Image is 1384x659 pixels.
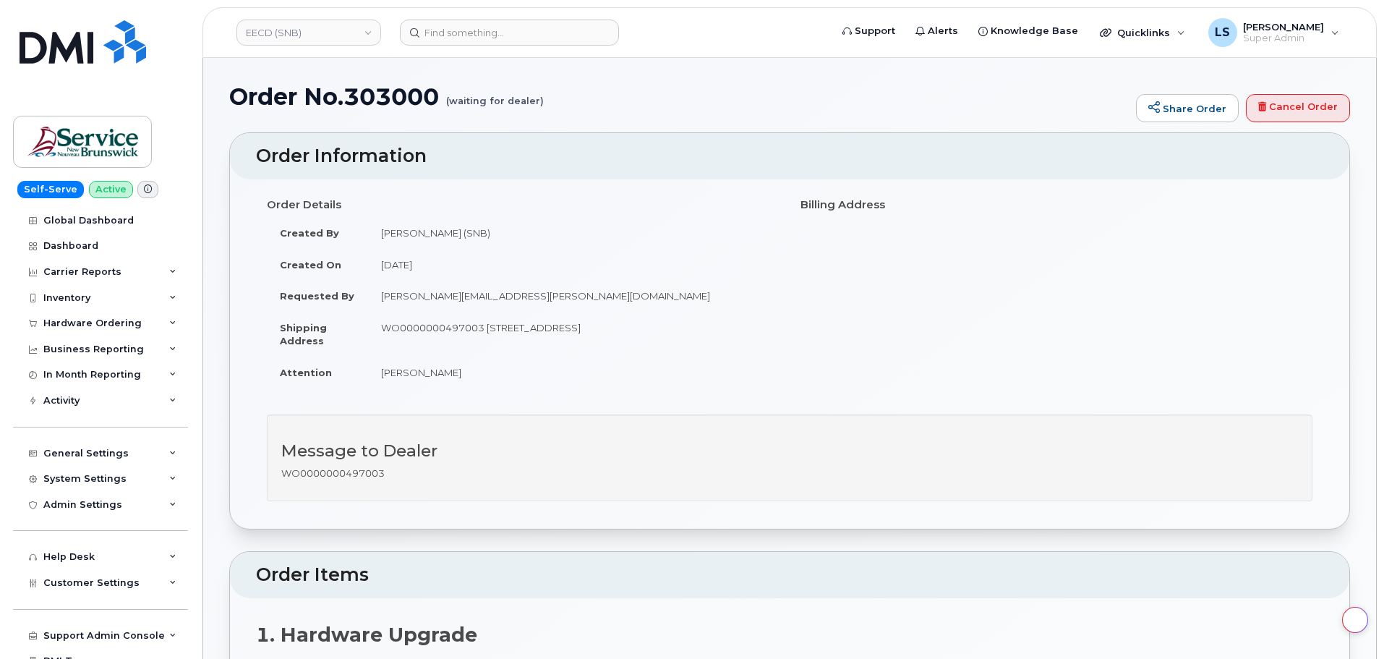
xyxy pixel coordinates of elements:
a: Cancel Order [1246,94,1350,123]
h3: Message to Dealer [281,442,1298,460]
small: (waiting for dealer) [446,84,544,106]
td: [PERSON_NAME][EMAIL_ADDRESS][PERSON_NAME][DOMAIN_NAME] [368,280,779,312]
strong: 1. Hardware Upgrade [256,623,477,647]
strong: Attention [280,367,332,378]
td: WO0000000497003 [STREET_ADDRESS] [368,312,779,357]
p: WO0000000497003 [281,467,1298,480]
strong: Created By [280,227,339,239]
td: [PERSON_NAME] (SNB) [368,217,779,249]
h1: Order No.303000 [229,84,1129,109]
strong: Requested By [280,290,354,302]
h4: Order Details [267,199,779,211]
td: [DATE] [368,249,779,281]
h4: Billing Address [800,199,1312,211]
a: Share Order [1136,94,1239,123]
td: [PERSON_NAME] [368,357,779,388]
h2: Order Information [256,146,1323,166]
strong: Created On [280,259,341,271]
h2: Order Items [256,565,1323,585]
strong: Shipping Address [280,322,327,347]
